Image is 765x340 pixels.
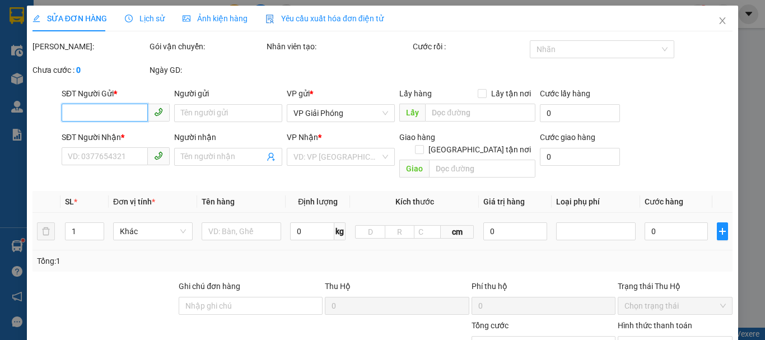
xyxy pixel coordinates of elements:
[618,280,733,292] div: Trạng thái Thu Hộ
[399,104,425,122] span: Lấy
[552,191,640,213] th: Loại phụ phí
[179,297,323,315] input: Ghi chú đơn hàng
[334,222,346,240] span: kg
[37,255,296,267] div: Tổng: 1
[395,197,434,206] span: Kích thước
[62,131,170,143] div: SĐT Người Nhận
[540,89,590,98] label: Cước lấy hàng
[472,280,615,297] div: Phí thu hộ
[65,197,74,206] span: SL
[265,15,274,24] img: icon
[717,227,727,236] span: plus
[293,105,388,122] span: VP Giải Phóng
[540,133,595,142] label: Cước giao hàng
[645,197,683,206] span: Cước hàng
[718,16,727,25] span: close
[441,225,474,239] span: cm
[119,59,146,68] span: Website
[487,87,535,100] span: Lấy tận nơi
[483,197,525,206] span: Giá trị hàng
[37,222,55,240] button: delete
[624,297,726,314] span: Chọn trạng thái
[425,104,535,122] input: Dọc đường
[179,282,240,291] label: Ghi chú đơn hàng
[125,15,133,22] span: clock-circle
[413,40,528,53] div: Cước rồi :
[385,225,415,239] input: R
[113,197,155,206] span: Đơn vị tính
[123,33,214,45] strong: PHIẾU GỬI HÀNG
[125,14,165,23] span: Lịch sử
[287,87,395,100] div: VP gửi
[119,58,218,68] strong: : [DOMAIN_NAME]
[298,197,338,206] span: Định lượng
[540,148,620,166] input: Cước giao hàng
[154,108,163,117] span: phone
[92,19,245,31] strong: CÔNG TY TNHH VĨNH QUANG
[120,223,186,240] span: Khác
[707,6,738,37] button: Close
[174,131,282,143] div: Người nhận
[424,143,535,156] span: [GEOGRAPHIC_DATA] tận nơi
[150,40,264,53] div: Gói vận chuyển:
[265,14,384,23] span: Yêu cầu xuất hóa đơn điện tử
[14,17,67,70] img: logo
[32,15,40,22] span: edit
[183,15,190,22] span: picture
[472,321,509,330] span: Tổng cước
[183,14,248,23] span: Ảnh kiện hàng
[325,282,351,291] span: Thu Hộ
[202,197,235,206] span: Tên hàng
[399,160,429,178] span: Giao
[399,89,432,98] span: Lấy hàng
[150,64,264,76] div: Ngày GD:
[399,133,435,142] span: Giao hàng
[32,14,107,23] span: SỬA ĐƠN HÀNG
[414,225,441,239] input: C
[62,87,170,100] div: SĐT Người Gửi
[202,222,281,240] input: VD: Bàn, Ghế
[429,160,535,178] input: Dọc đường
[174,87,282,100] div: Người gửi
[355,225,385,239] input: D
[540,104,620,122] input: Cước lấy hàng
[618,321,692,330] label: Hình thức thanh toán
[717,222,728,240] button: plus
[76,66,81,74] b: 0
[32,40,147,53] div: [PERSON_NAME]:
[154,151,163,160] span: phone
[267,40,411,53] div: Nhân viên tạo:
[287,133,318,142] span: VP Nhận
[267,152,276,161] span: user-add
[132,47,205,55] strong: Hotline : 0889 23 23 23
[32,64,147,76] div: Chưa cước :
